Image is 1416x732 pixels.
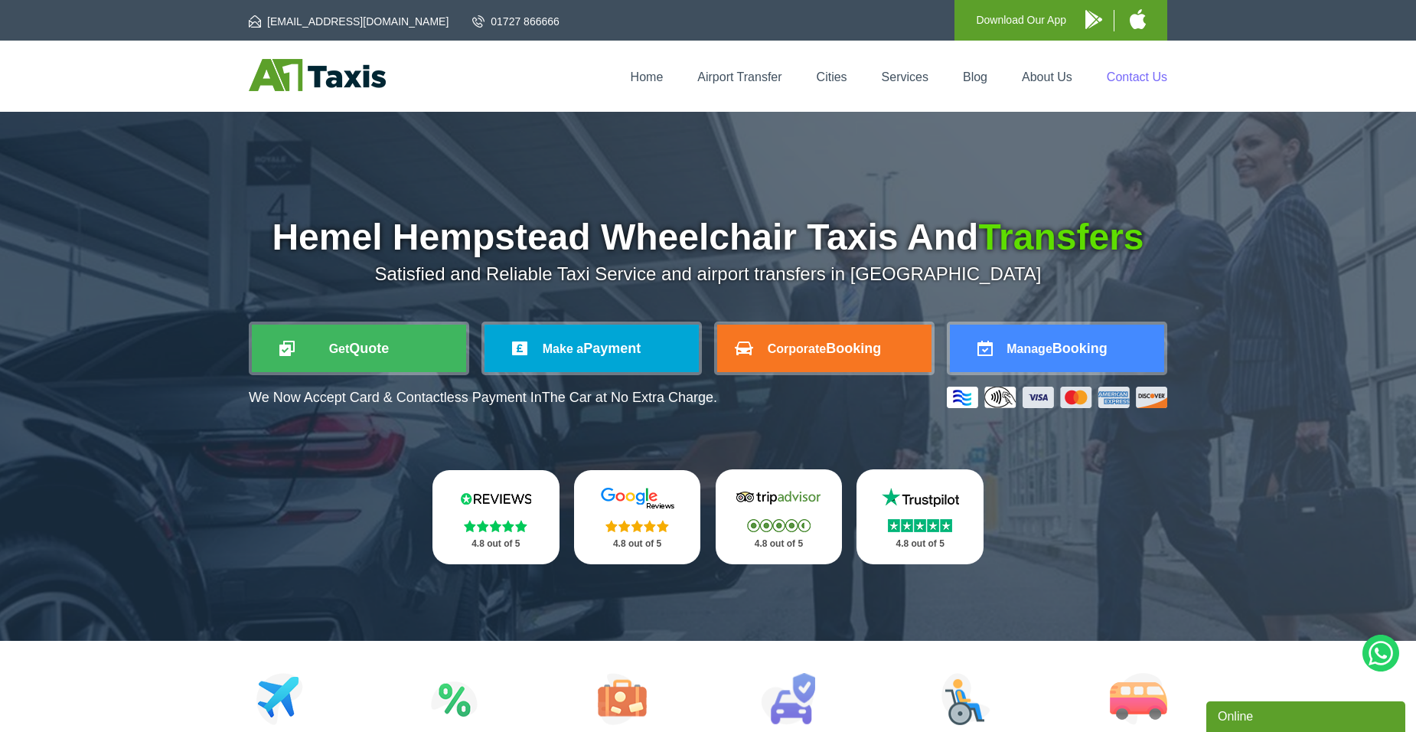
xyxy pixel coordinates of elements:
[697,70,781,83] a: Airport Transfer
[252,325,466,372] a: GetQuote
[431,673,478,725] img: Attractions
[856,469,984,564] a: Trustpilot Stars 4.8 out of 5
[329,342,350,355] span: Get
[732,534,826,554] p: 4.8 out of 5
[592,487,684,510] img: Google
[1107,70,1167,83] a: Contact Us
[1130,9,1146,29] img: A1 Taxis iPhone App
[732,486,824,509] img: Tripadvisor
[449,534,543,554] p: 4.8 out of 5
[1085,10,1102,29] img: A1 Taxis Android App
[598,673,647,725] img: Tours
[1206,698,1408,732] iframe: chat widget
[873,534,967,554] p: 4.8 out of 5
[963,70,987,83] a: Blog
[976,11,1066,30] p: Download Our App
[717,325,931,372] a: CorporateBooking
[450,487,542,510] img: Reviews.io
[947,387,1167,408] img: Credit And Debit Cards
[485,325,699,372] a: Make aPayment
[761,673,815,725] img: Car Rental
[249,219,1167,256] h1: Hemel Hempstead Wheelchair Taxis And
[1022,70,1072,83] a: About Us
[882,70,928,83] a: Services
[941,673,990,725] img: Wheelchair
[591,534,684,554] p: 4.8 out of 5
[631,70,664,83] a: Home
[747,519,811,532] img: Stars
[1007,342,1052,355] span: Manage
[978,217,1144,257] span: Transfers
[1110,673,1167,725] img: Minibus
[874,486,966,509] img: Trustpilot
[256,673,303,725] img: Airport Transfers
[817,70,847,83] a: Cities
[605,520,669,532] img: Stars
[249,390,717,406] p: We Now Accept Card & Contactless Payment In
[888,519,952,532] img: Stars
[249,14,449,29] a: [EMAIL_ADDRESS][DOMAIN_NAME]
[464,520,527,532] img: Stars
[542,390,717,405] span: The Car at No Extra Charge.
[249,263,1167,285] p: Satisfied and Reliable Taxi Service and airport transfers in [GEOGRAPHIC_DATA]
[950,325,1164,372] a: ManageBooking
[472,14,560,29] a: 01727 866666
[768,342,826,355] span: Corporate
[716,469,843,564] a: Tripadvisor Stars 4.8 out of 5
[543,342,583,355] span: Make a
[574,470,701,564] a: Google Stars 4.8 out of 5
[432,470,560,564] a: Reviews.io Stars 4.8 out of 5
[249,59,386,91] img: A1 Taxis St Albans LTD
